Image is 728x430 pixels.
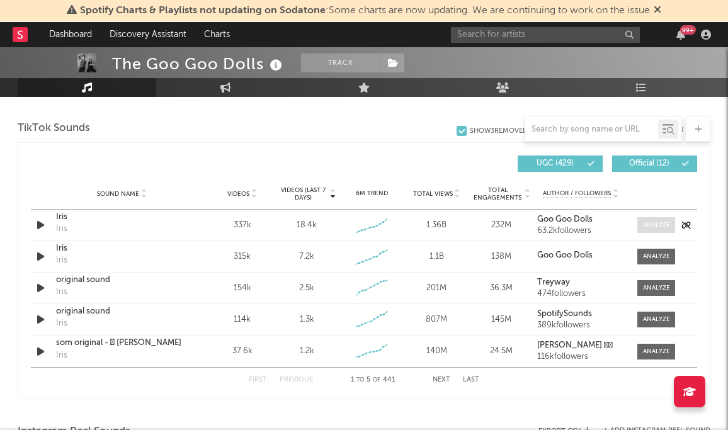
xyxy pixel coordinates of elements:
[338,373,407,388] div: 1 5 441
[620,160,678,167] span: Official ( 12 )
[300,345,314,358] div: 1.2k
[299,251,314,263] div: 7.2k
[537,215,625,224] a: Goo Goo Dolls
[213,345,271,358] div: 37.6k
[343,189,401,198] div: 6M Trend
[297,219,317,232] div: 18.4k
[407,314,466,326] div: 807M
[56,223,67,235] div: Iris
[56,274,188,286] a: original sound
[278,186,329,201] span: Videos (last 7 days)
[543,190,611,198] span: Author / Followers
[525,125,658,135] input: Search by song name or URL
[433,376,450,383] button: Next
[56,254,67,267] div: Iris
[56,349,67,362] div: Iris
[407,345,466,358] div: 140M
[537,341,608,349] strong: [PERSON_NAME] ⚯͛
[407,282,466,295] div: 201M
[80,6,326,16] span: Spotify Charts & Playlists not updating on Sodatone
[676,30,685,40] button: 99+
[537,310,625,319] a: SpotifySounds
[373,377,380,383] span: of
[537,290,625,298] div: 474 followers
[537,278,625,287] a: Treyway
[472,251,531,263] div: 138M
[472,314,531,326] div: 145M
[537,341,625,350] a: [PERSON_NAME] ⚯͛
[213,219,271,232] div: 337k
[463,376,479,383] button: Last
[56,286,67,298] div: Iris
[612,156,697,172] button: Official(12)
[413,190,453,198] span: Total Views
[195,22,239,47] a: Charts
[227,190,249,198] span: Videos
[407,251,466,263] div: 1.1B
[213,314,271,326] div: 114k
[40,22,101,47] a: Dashboard
[97,190,139,198] span: Sound Name
[299,282,314,295] div: 2.5k
[407,219,466,232] div: 1.36B
[537,310,592,318] strong: SpotifySounds
[80,6,650,16] span: : Some charts are now updating. We are continuing to work on the issue
[654,6,661,16] span: Dismiss
[537,227,625,235] div: 63.2k followers
[680,25,696,35] div: 99 +
[112,54,285,74] div: The Goo Goo Dolls
[56,317,67,330] div: Iris
[356,377,364,383] span: to
[213,251,271,263] div: 315k
[518,156,603,172] button: UGC(429)
[56,337,188,349] a: som original - 𖣂 [PERSON_NAME]
[472,186,523,201] span: Total Engagements
[537,321,625,330] div: 389k followers
[537,251,625,260] a: Goo Goo Dolls
[472,345,531,358] div: 24.5M
[537,353,625,361] div: 116k followers
[472,219,531,232] div: 232M
[300,314,314,326] div: 1.3k
[249,376,267,383] button: First
[537,251,593,259] strong: Goo Goo Dolls
[537,215,593,223] strong: Goo Goo Dolls
[280,376,313,383] button: Previous
[301,54,380,72] button: Track
[526,160,584,167] span: UGC ( 429 )
[451,27,640,43] input: Search for artists
[101,22,195,47] a: Discovery Assistant
[537,278,570,286] strong: Treyway
[56,242,188,255] a: Iris
[56,211,188,223] a: Iris
[56,305,188,318] a: original sound
[472,282,531,295] div: 36.3M
[213,282,271,295] div: 154k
